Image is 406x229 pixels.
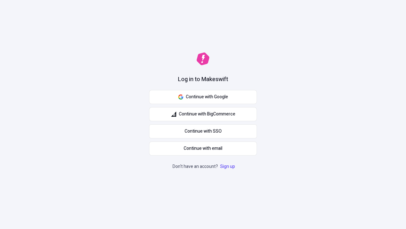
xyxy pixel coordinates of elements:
button: Continue with email [149,142,257,156]
a: Continue with SSO [149,124,257,138]
span: Continue with Google [186,94,228,101]
a: Sign up [219,163,236,170]
span: Continue with email [184,145,222,152]
button: Continue with BigCommerce [149,107,257,121]
button: Continue with Google [149,90,257,104]
h1: Log in to Makeswift [178,75,228,84]
p: Don't have an account? [173,163,236,170]
span: Continue with BigCommerce [179,111,235,118]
